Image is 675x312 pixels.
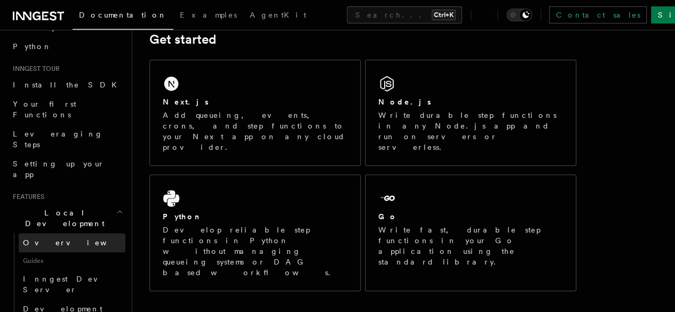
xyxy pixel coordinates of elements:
h2: Go [378,211,398,222]
a: GoWrite fast, durable step functions in your Go application using the standard library. [365,174,576,291]
h2: Next.js [163,97,209,107]
p: Write fast, durable step functions in your Go application using the standard library. [378,225,563,267]
span: Local Development [9,207,116,229]
a: Examples [173,3,243,29]
a: Next.jsAdd queueing, events, crons, and step functions to your Next app on any cloud provider. [149,60,361,166]
a: PythonDevelop reliable step functions in Python without managing queueing systems or DAG based wo... [149,174,361,291]
button: Search...Ctrl+K [347,6,462,23]
a: Setting up your app [9,154,125,184]
span: Inngest tour [9,65,60,73]
span: AgentKit [250,11,306,19]
a: AgentKit [243,3,313,29]
a: Inngest Dev Server [19,269,125,299]
p: Develop reliable step functions in Python without managing queueing systems or DAG based workflows. [163,225,347,278]
h2: Python [163,211,202,222]
span: Your first Functions [13,100,76,119]
span: Overview [23,238,133,247]
a: Install the SDK [9,75,125,94]
p: Write durable step functions in any Node.js app and run on servers or serverless. [378,110,563,153]
span: Python [13,42,52,51]
a: Python [9,37,125,56]
p: Add queueing, events, crons, and step functions to your Next app on any cloud provider. [163,110,347,153]
a: Documentation [73,3,173,30]
span: Guides [19,252,125,269]
a: Your first Functions [9,94,125,124]
span: Setting up your app [13,159,105,179]
h2: Node.js [378,97,431,107]
span: Leveraging Steps [13,130,103,149]
button: Local Development [9,203,125,233]
a: Overview [19,233,125,252]
kbd: Ctrl+K [432,10,456,20]
span: Features [9,193,44,201]
a: Get started [149,32,216,47]
a: Node.jsWrite durable step functions in any Node.js app and run on servers or serverless. [365,60,576,166]
span: Examples [180,11,237,19]
button: Toggle dark mode [506,9,532,21]
a: Contact sales [549,6,647,23]
span: Inngest Dev Server [23,275,114,294]
a: Leveraging Steps [9,124,125,154]
span: Documentation [79,11,167,19]
span: Install the SDK [13,81,123,89]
